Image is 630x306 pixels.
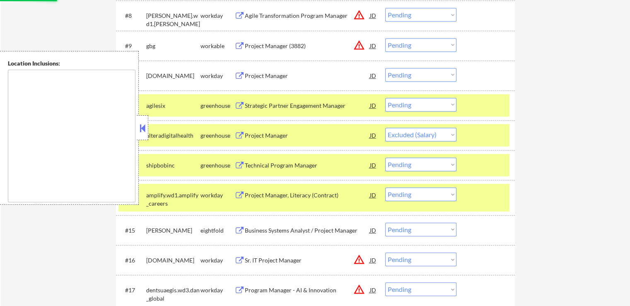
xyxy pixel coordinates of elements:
[200,191,234,199] div: workday
[200,102,234,110] div: greenhouse
[146,286,200,302] div: dentsuaegis.wd3.dan_global
[200,286,234,294] div: workday
[146,12,200,28] div: [PERSON_NAME].wd1.[PERSON_NAME]
[200,42,234,50] div: workable
[146,161,200,170] div: shipbobinc
[200,72,234,80] div: workday
[8,59,135,68] div: Location Inclusions:
[146,226,200,235] div: [PERSON_NAME]
[245,12,370,20] div: Agile Transformation Program Manager
[245,286,370,294] div: Program Manager - AI & Innovation
[125,256,140,265] div: #16
[125,226,140,235] div: #15
[369,223,377,238] div: JD
[369,253,377,267] div: JD
[146,256,200,265] div: [DOMAIN_NAME]
[369,282,377,297] div: JD
[200,161,234,170] div: greenhouse
[369,68,377,83] div: JD
[369,98,377,113] div: JD
[369,8,377,23] div: JD
[125,286,140,294] div: #17
[245,131,370,140] div: Project Manager
[369,38,377,53] div: JD
[245,161,370,170] div: Technical Program Manager
[200,131,234,140] div: greenhouse
[146,102,200,110] div: agilesix
[245,256,370,265] div: Sr. IT Project Manager
[245,102,370,110] div: Strategic Partner Engagement Manager
[200,226,234,235] div: eightfold
[245,226,370,235] div: Business Systems Analyst / Project Manager
[369,128,377,143] div: JD
[245,42,370,50] div: Project Manager (3882)
[125,12,140,20] div: #8
[245,72,370,80] div: Project Manager
[353,284,365,295] button: warning_amber
[369,187,377,202] div: JD
[125,42,140,50] div: #9
[369,158,377,172] div: JD
[146,72,200,80] div: [DOMAIN_NAME]
[146,191,200,207] div: amplify.wd1.amplify_careers
[353,9,365,21] button: warning_amber
[245,191,370,199] div: Project Manager, Literacy (Contract)
[353,39,365,51] button: warning_amber
[146,42,200,50] div: gbg
[146,131,200,140] div: alteradigitalhealth
[200,256,234,265] div: workday
[200,12,234,20] div: workday
[353,254,365,265] button: warning_amber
